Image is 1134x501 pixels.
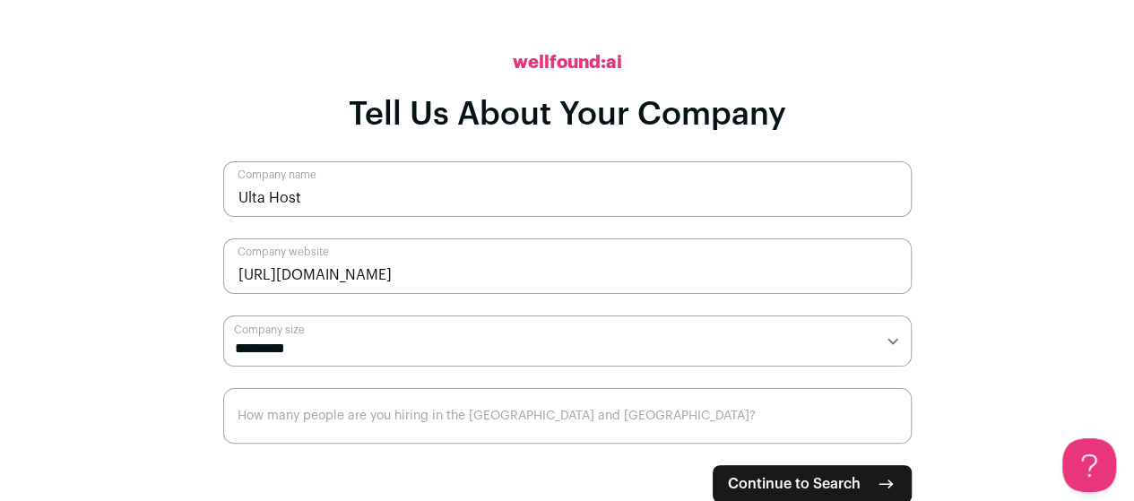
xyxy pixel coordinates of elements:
h2: wellfound:ai [513,50,622,75]
input: Company name [223,161,912,217]
span: Continue to Search [728,473,861,495]
input: How many people are you hiring in the US and Canada? [223,388,912,444]
h1: Tell Us About Your Company [349,97,786,133]
iframe: Help Scout Beacon - Open [1062,438,1116,492]
input: Company website [223,238,912,294]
